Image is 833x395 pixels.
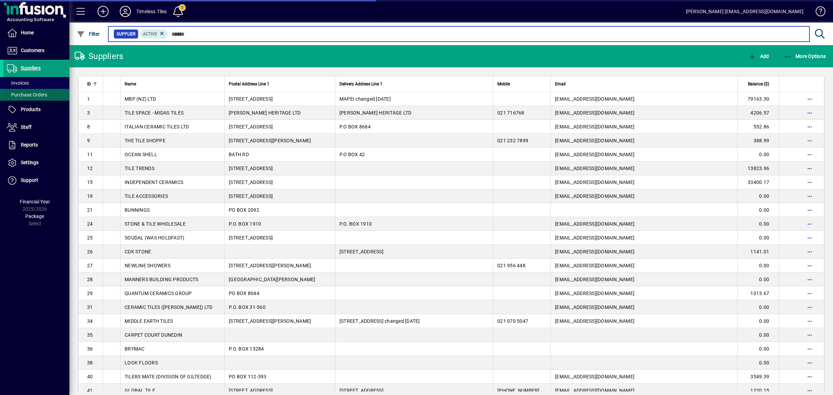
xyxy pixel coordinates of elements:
[125,110,184,116] span: TILE SPACE - MIDAS TILES
[748,53,769,59] span: Add
[339,221,372,227] span: P.O. BOX 1910
[229,235,273,241] span: [STREET_ADDRESS]
[555,193,634,199] span: [EMAIL_ADDRESS][DOMAIN_NAME]
[555,80,566,88] span: Email
[555,221,634,227] span: [EMAIL_ADDRESS][DOMAIN_NAME]
[7,80,29,86] span: Invoices
[339,124,371,129] span: P.O BOX 8684
[125,249,151,254] span: CDK STONE
[87,332,93,338] span: 35
[87,388,93,393] span: 41
[229,263,311,268] span: [STREET_ADDRESS][PERSON_NAME]
[555,166,634,171] span: [EMAIL_ADDRESS][DOMAIN_NAME]
[804,163,815,174] button: More options
[21,65,41,71] span: Suppliers
[125,235,184,241] span: SOUDAL (WAS HOLDFAST)
[804,149,815,160] button: More options
[3,154,69,171] a: Settings
[339,388,384,393] span: [STREET_ADDRESS]
[25,213,44,219] span: Package
[229,207,259,213] span: PO BOX 2092
[87,318,93,324] span: 34
[555,388,634,393] span: [EMAIL_ADDRESS][DOMAIN_NAME]
[125,166,154,171] span: TILE TRENDS
[737,231,779,245] td: 0.00
[804,357,815,368] button: More options
[87,291,93,296] span: 29
[229,193,273,199] span: [STREET_ADDRESS]
[136,6,167,17] div: Timeless Tiles
[737,300,779,314] td: 0.00
[87,138,90,143] span: 9
[125,388,155,393] span: GLOBAL TILE
[125,360,158,365] span: LOOK FLOORS
[555,291,634,296] span: [EMAIL_ADDRESS][DOMAIN_NAME]
[555,304,634,310] span: [EMAIL_ADDRESS][DOMAIN_NAME]
[497,138,528,143] span: 021 232 7899
[3,89,69,101] a: Purchase Orders
[229,304,266,310] span: P.O. BOX 31-560
[497,263,525,268] span: 021 956 448
[229,166,273,171] span: [STREET_ADDRESS]
[87,207,93,213] span: 21
[555,179,634,185] span: [EMAIL_ADDRESS][DOMAIN_NAME]
[737,328,779,342] td: 0.00
[784,53,826,59] span: More Options
[339,96,391,102] span: MAPEI changed [DATE]
[125,179,183,185] span: INDEPENDENT CERAMICS
[229,124,273,129] span: [STREET_ADDRESS]
[21,124,32,130] span: Staff
[737,106,779,120] td: 4206.57
[555,374,634,379] span: [EMAIL_ADDRESS][DOMAIN_NAME]
[3,119,69,136] a: Staff
[555,249,634,254] span: [EMAIL_ADDRESS][DOMAIN_NAME]
[737,217,779,231] td: 0.00
[229,138,311,143] span: [STREET_ADDRESS][PERSON_NAME]
[339,80,382,88] span: Delivery Address Line 1
[87,110,90,116] span: 3
[229,346,264,352] span: P.O. BOX 13284
[87,152,93,157] span: 11
[737,314,779,328] td: 0.00
[804,260,815,271] button: More options
[229,291,259,296] span: PO BOX 8044
[737,161,779,175] td: 13823.96
[737,148,779,161] td: 0.00
[555,235,634,241] span: [EMAIL_ADDRESS][DOMAIN_NAME]
[804,121,815,132] button: More options
[3,136,69,154] a: Reports
[810,1,824,24] a: Knowledge Base
[737,259,779,272] td: 0.00
[140,30,168,39] mat-chip: Activation Status: Active
[804,329,815,341] button: More options
[555,263,634,268] span: [EMAIL_ADDRESS][DOMAIN_NAME]
[143,32,157,36] span: Active
[555,138,634,143] span: [EMAIL_ADDRESS][DOMAIN_NAME]
[125,124,189,129] span: ITALIAN CERAMIC TILES LTD
[125,304,212,310] span: CERAMIC TILES ([PERSON_NAME]) LTD
[737,189,779,203] td: 0.00
[742,80,775,88] div: Balance ($)
[125,193,168,199] span: TILE ACCESSORIES
[3,77,69,89] a: Invoices
[497,80,510,88] span: Mobile
[125,138,166,143] span: THE TILE SHOPPE
[125,152,157,157] span: OCEAN SHELL
[125,318,173,324] span: MIDDLE EARTH TILES
[125,291,192,296] span: QUANTUM CERAMICS GROUP
[21,48,44,53] span: Customers
[804,302,815,313] button: More options
[229,221,261,227] span: P.O. BOX 1910
[87,235,93,241] span: 25
[737,272,779,286] td: 0.00
[125,332,182,338] span: CARPET COURT DUNEDIN
[87,374,93,379] span: 40
[555,110,634,116] span: [EMAIL_ADDRESS][DOMAIN_NAME]
[737,245,779,259] td: 1141.01
[117,31,135,37] span: Supplier
[746,50,771,62] button: Add
[804,191,815,202] button: More options
[555,124,634,129] span: [EMAIL_ADDRESS][DOMAIN_NAME]
[125,207,150,213] span: BUNNINGS
[125,80,136,88] span: Name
